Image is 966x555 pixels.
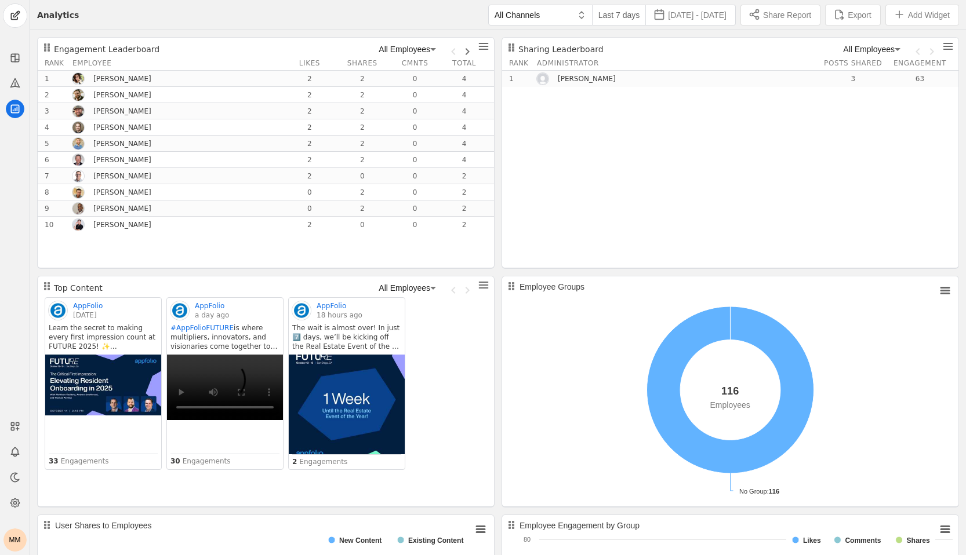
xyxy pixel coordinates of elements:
[524,536,531,543] text: 80
[558,74,660,83] div: Maxwell Malone
[502,56,537,70] div: User Rank
[495,10,540,20] span: All Channels
[598,9,640,21] span: Last 7 days
[93,90,195,100] div: Derek Hines
[54,43,159,55] div: Engagement Leaderboard
[72,89,84,101] img: cache
[888,56,958,70] div: Employee Engagement
[885,5,959,25] button: Add Widget
[45,297,162,470] a: AppFolio[DATE]Learn the secret to making every first impression count at FUTURE 2025! ✨Join,, and...
[763,9,811,21] span: Share Report
[93,171,195,181] div: Matt Walton
[537,56,818,70] div: User Name
[388,56,441,70] div: Comments
[93,107,195,116] div: Ryan Harris
[166,297,284,470] a: AppFolioa day ago#AppFolioFUTUREis where multipliers, innovators, and visionaries come together t...
[55,521,152,530] text: User Shares to Employees
[93,155,195,165] div: Paul Puckett
[195,311,229,320] a: a day ago
[72,56,284,70] div: Employee Name
[845,536,881,545] text: Comments
[848,9,871,21] span: Export
[3,528,27,552] button: MM
[72,73,84,85] img: cache
[537,73,549,85] img: unknown-user-light.svg
[93,220,195,229] div: Maxwell Malone
[502,276,958,506] svg: Employee Groups
[49,301,67,320] img: cache
[288,297,405,470] a: AppFolio18 hours agoThe wait is almost over! In just 7️⃣ days, we’ll be kicking off the Real Esta...
[289,355,405,454] img: undefined
[721,385,739,397] strong: 116
[93,139,195,148] div: Chase Jamieson
[908,9,950,21] span: Add Widget
[299,458,347,466] span: Engagements
[292,457,297,466] div: 2
[170,301,189,320] img: cache
[710,399,750,411] div: Employees
[170,324,234,332] a: #AppFolioFUTURE
[739,488,779,495] text: No Group:
[93,74,195,83] div: Lisa Collins
[668,9,727,21] span: [DATE] - [DATE]
[49,323,158,351] pre: Learn the secret to making every first impression count at FUTURE 2025! ✨ Join , , and on [DATE] ...
[72,105,84,117] img: cache
[336,56,388,70] div: Shares
[37,9,79,21] div: Analytics
[284,56,336,70] div: Likes
[49,457,59,466] div: 33
[441,56,494,70] div: Total Engagements
[72,122,84,133] img: cache
[478,40,489,56] app-icon-button: Chart context menu
[740,5,820,25] button: Share Report
[61,457,109,465] span: Engagements
[93,123,195,132] div: Samuel Herring
[379,45,430,54] span: All Employees
[769,488,779,495] tspan: 116
[93,188,195,197] div: Jeff Johnson
[408,536,463,545] text: Existing Content
[292,301,311,320] img: cache
[646,5,736,25] button: [DATE] - [DATE]
[379,283,430,293] span: All Employees
[292,323,401,351] pre: The wait is almost over! In just 7️⃣ days, we’ll be kicking off the Real Estate Event of the Year...
[520,521,640,530] text: Employee Engagement by Group
[907,536,930,545] text: Shares
[170,323,279,351] pre: is where multipliers, innovators, and visionaries come together to shape the future of the real e...
[478,279,489,295] app-icon-button: Chart context menu
[170,457,180,466] div: 30
[818,56,888,70] div: Number of Posts Shared with Employees
[518,43,604,55] div: Sharing Leaderboard
[73,311,103,320] a: [DATE]
[72,170,84,182] img: cache
[72,187,84,198] img: cache
[317,301,346,311] a: AppFolio
[825,5,880,25] button: Export
[72,138,84,149] img: cache
[183,457,231,465] span: Engagements
[72,154,84,166] img: cache
[195,301,224,311] a: AppFolio
[45,355,161,415] img: undefined
[520,282,584,291] text: Employee Groups
[317,311,362,320] a: 18 hours ago
[339,536,382,545] text: New Content
[803,536,821,545] text: Likes
[843,45,895,54] span: All Employees
[72,203,84,214] img: cache
[93,204,195,213] div: Olufemi Adedeji
[38,56,72,70] div: Employee Rank
[54,282,103,294] div: Top Content
[72,219,84,231] img: cache
[942,40,954,56] app-icon-button: Chart context menu
[457,41,471,55] button: Next page
[593,5,647,25] button: Last 7 days
[73,301,103,311] a: AppFolio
